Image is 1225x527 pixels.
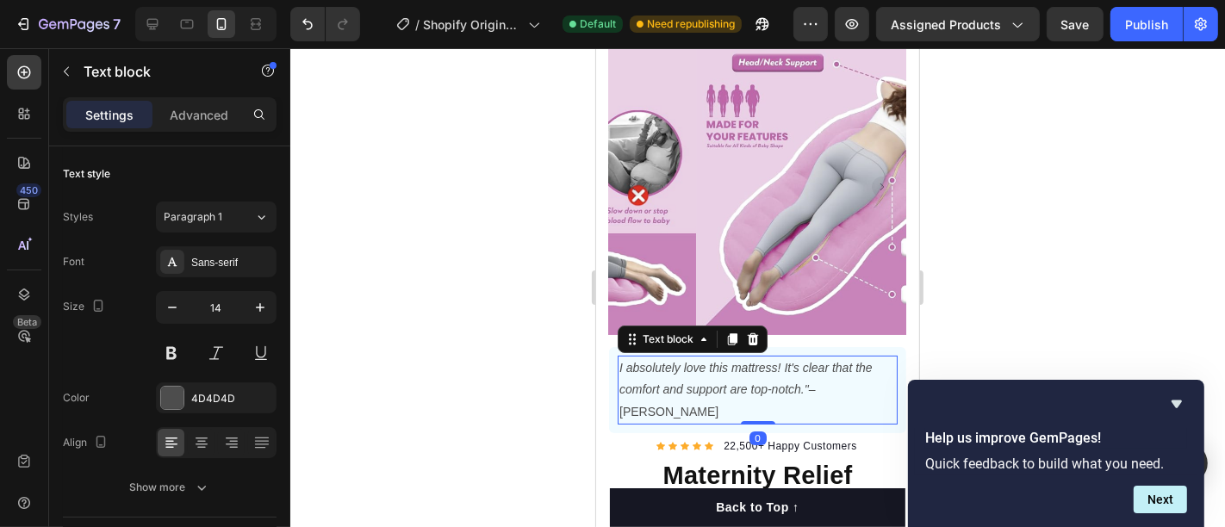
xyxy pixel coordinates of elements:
span: Shopify Original Product Template [423,15,521,34]
div: Font [63,254,84,270]
button: Hide survey [1166,394,1187,414]
div: Sans-serif [191,255,272,270]
div: 450 [16,183,41,197]
div: Undo/Redo [290,7,360,41]
p: 7 [113,14,121,34]
div: Styles [63,209,93,225]
iframe: Design area [596,48,919,527]
p: Settings [85,106,134,124]
div: Publish [1125,15,1168,34]
button: Save [1047,7,1104,41]
span: Save [1061,17,1090,32]
span: Need republishing [647,16,735,32]
span: Default [580,16,616,32]
button: Next question [1134,486,1187,513]
button: Back to Top ↑ [14,440,309,479]
p: Advanced [170,106,228,124]
button: Show more [63,472,277,503]
div: Size [63,295,109,319]
span: Paragraph 1 [164,209,222,225]
div: Back to Top ↑ [120,450,202,468]
div: Beta [13,315,41,329]
button: Paragraph 1 [156,201,277,232]
h2: Help us improve GemPages! [925,428,1187,449]
div: Align [63,431,111,455]
div: Color [63,390,90,406]
h1: Maternity Relief Mattress [13,407,310,486]
button: Publish [1110,7,1183,41]
span: Assigned Products [891,15,1001,34]
p: Text block [84,61,230,82]
p: Quick feedback to build what you need. [925,456,1187,472]
span: / [415,15,420,34]
button: Assigned Products [876,7,1040,41]
div: 4D4D4D [191,391,272,406]
div: Help us improve GemPages! [925,394,1187,513]
button: 7 [7,7,128,41]
div: Text style [63,166,110,182]
div: Show more [130,479,210,496]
